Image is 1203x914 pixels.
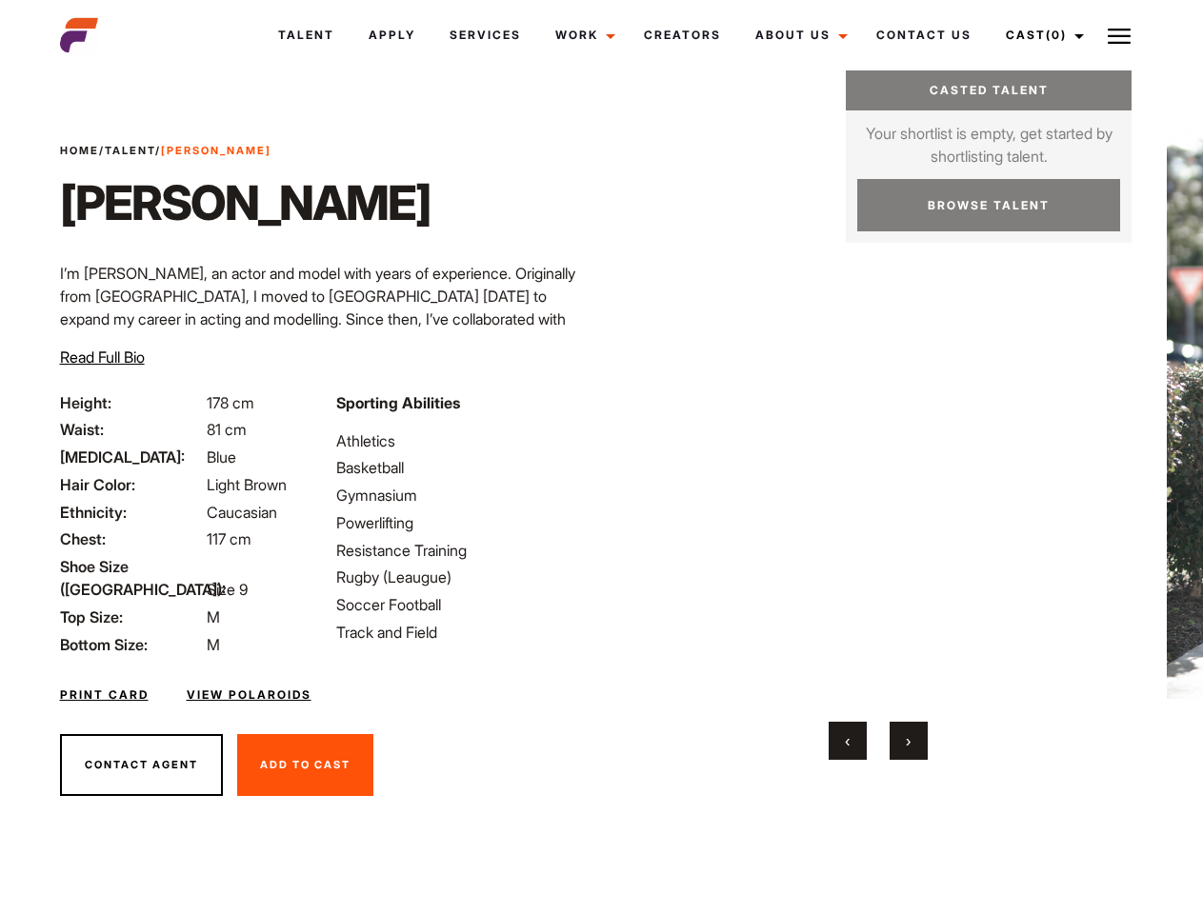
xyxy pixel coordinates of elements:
[845,731,850,750] span: Previous
[161,144,271,157] strong: [PERSON_NAME]
[738,10,859,61] a: About Us
[60,144,99,157] a: Home
[336,393,460,412] strong: Sporting Abilities
[60,262,591,422] p: I’m [PERSON_NAME], an actor and model with years of experience. Originally from [GEOGRAPHIC_DATA]...
[60,143,271,159] span: / /
[60,346,145,368] button: Read Full Bio
[336,566,590,588] li: Rugby (Leaugue)
[207,580,248,599] span: Size 9
[60,446,203,468] span: [MEDICAL_DATA]:
[336,484,590,507] li: Gymnasium
[60,16,98,54] img: cropped-aefm-brand-fav-22-square.png
[336,511,590,534] li: Powerlifting
[846,110,1132,168] p: Your shortlist is empty, get started by shortlisting talent.
[207,447,236,467] span: Blue
[60,633,203,656] span: Bottom Size:
[60,734,223,797] button: Contact Agent
[187,686,311,704] a: View Polaroids
[60,606,203,628] span: Top Size:
[60,527,203,550] span: Chest:
[859,10,989,61] a: Contact Us
[336,456,590,479] li: Basketball
[60,348,145,367] span: Read Full Bio
[261,10,351,61] a: Talent
[336,621,590,644] li: Track and Field
[60,174,431,231] h1: [PERSON_NAME]
[207,529,251,548] span: 117 cm
[207,503,277,522] span: Caucasian
[207,393,254,412] span: 178 cm
[989,10,1095,61] a: Cast(0)
[1046,28,1067,42] span: (0)
[538,10,627,61] a: Work
[1108,25,1131,48] img: Burger icon
[207,607,220,626] span: M
[336,593,590,616] li: Soccer Football
[207,475,287,494] span: Light Brown
[336,429,590,452] li: Athletics
[432,10,538,61] a: Services
[351,10,432,61] a: Apply
[105,144,155,157] a: Talent
[207,635,220,654] span: M
[846,70,1132,110] a: Casted Talent
[207,420,247,439] span: 81 cm
[647,122,1109,699] video: Your browser does not support the video tag.
[237,734,373,797] button: Add To Cast
[336,539,590,562] li: Resistance Training
[60,418,203,441] span: Waist:
[60,473,203,496] span: Hair Color:
[60,686,149,704] a: Print Card
[260,758,351,771] span: Add To Cast
[627,10,738,61] a: Creators
[60,501,203,524] span: Ethnicity:
[906,731,911,750] span: Next
[60,555,203,601] span: Shoe Size ([GEOGRAPHIC_DATA]):
[857,179,1120,231] a: Browse Talent
[60,391,203,414] span: Height:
